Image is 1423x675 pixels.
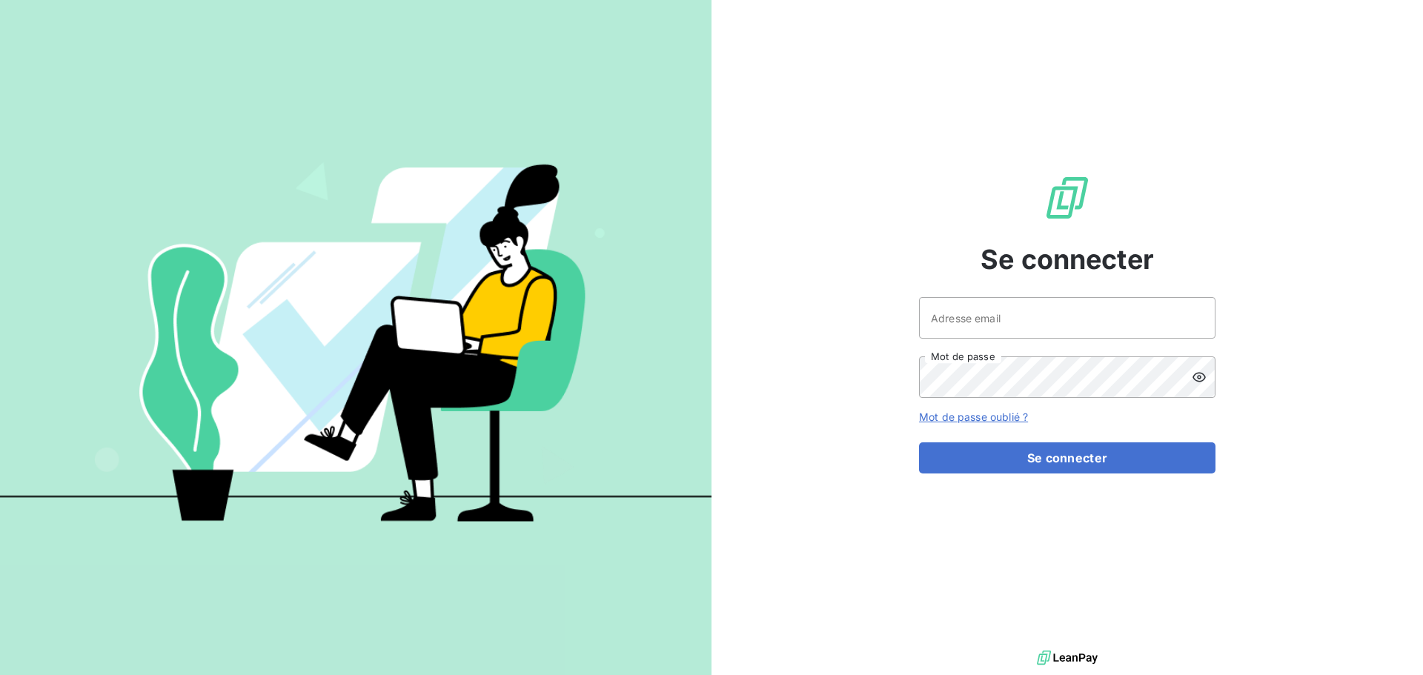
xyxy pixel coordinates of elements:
img: Logo LeanPay [1044,174,1091,222]
input: placeholder [919,297,1215,339]
a: Mot de passe oublié ? [919,410,1028,423]
img: logo [1037,647,1098,669]
button: Se connecter [919,442,1215,473]
span: Se connecter [981,239,1154,279]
